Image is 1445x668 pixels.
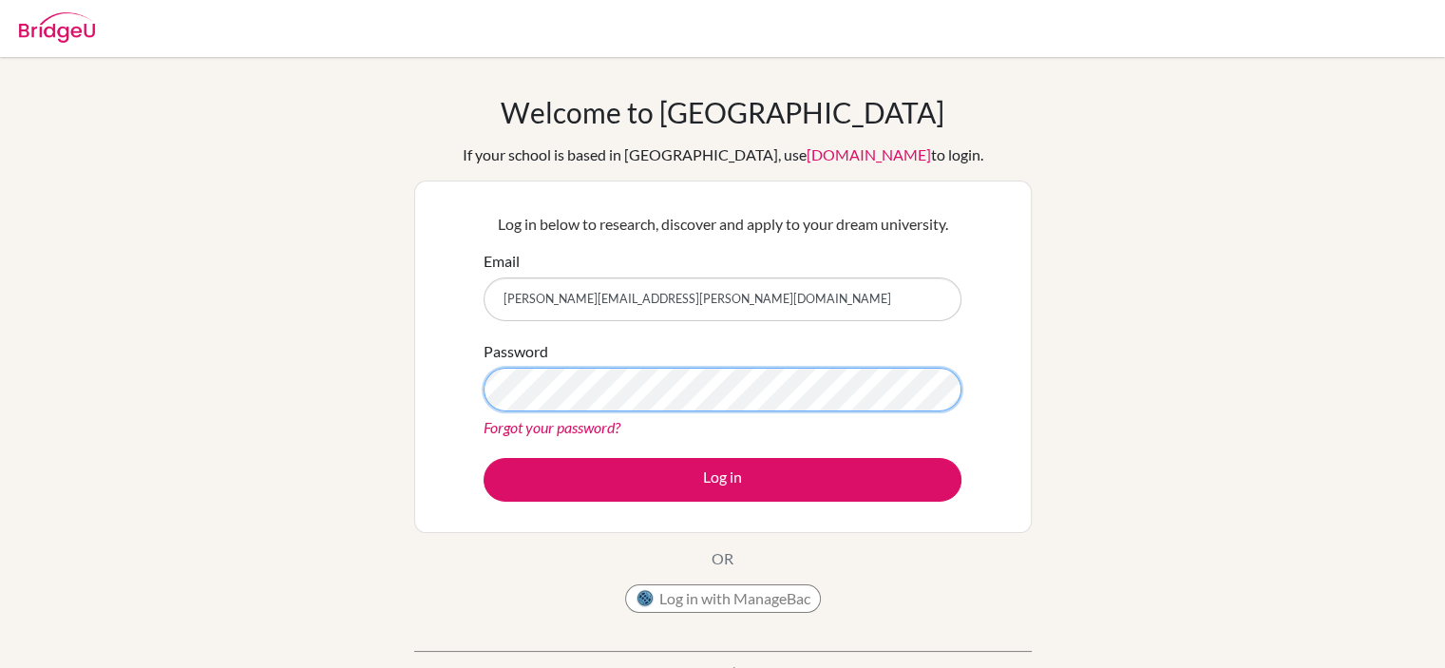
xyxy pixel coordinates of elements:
[463,143,983,166] div: If your school is based in [GEOGRAPHIC_DATA], use to login.
[625,584,821,613] button: Log in with ManageBac
[712,547,733,570] p: OR
[484,250,520,273] label: Email
[484,418,620,436] a: Forgot your password?
[501,95,944,129] h1: Welcome to [GEOGRAPHIC_DATA]
[19,12,95,43] img: Bridge-U
[484,213,961,236] p: Log in below to research, discover and apply to your dream university.
[807,145,931,163] a: [DOMAIN_NAME]
[484,340,548,363] label: Password
[484,458,961,502] button: Log in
